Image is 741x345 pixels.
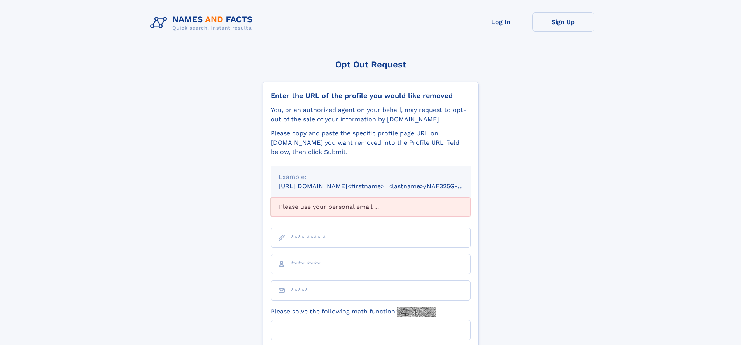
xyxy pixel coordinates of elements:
label: Please solve the following math function: [271,307,436,317]
div: Please use your personal email ... [271,197,471,217]
div: Please copy and paste the specific profile page URL on [DOMAIN_NAME] you want removed into the Pr... [271,129,471,157]
div: Example: [279,172,463,182]
div: Opt Out Request [263,60,479,69]
a: Log In [470,12,532,32]
div: You, or an authorized agent on your behalf, may request to opt-out of the sale of your informatio... [271,105,471,124]
div: Enter the URL of the profile you would like removed [271,91,471,100]
small: [URL][DOMAIN_NAME]<firstname>_<lastname>/NAF325G-xxxxxxxx [279,182,485,190]
a: Sign Up [532,12,594,32]
img: Logo Names and Facts [147,12,259,33]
